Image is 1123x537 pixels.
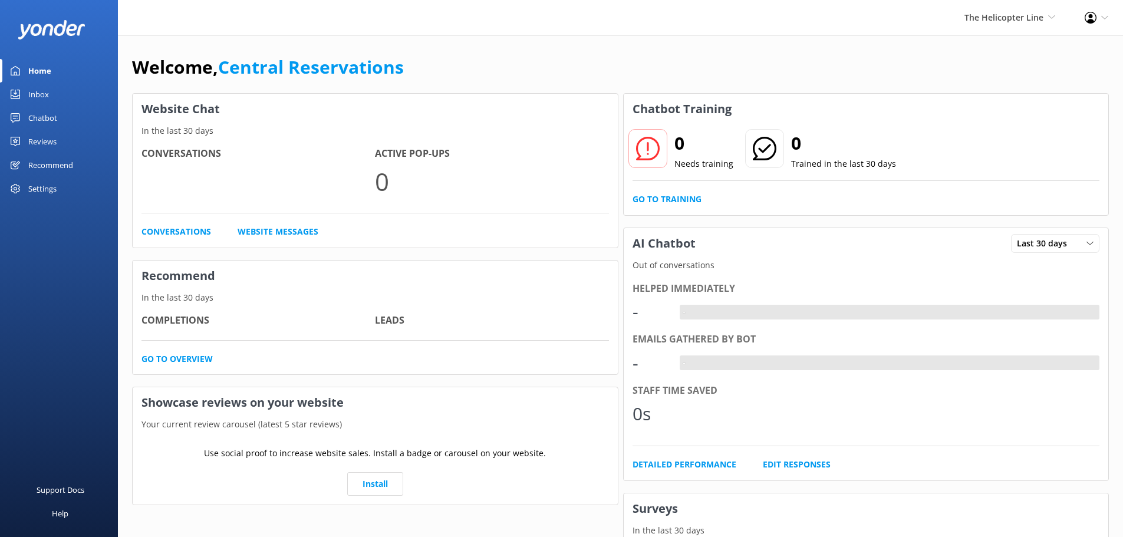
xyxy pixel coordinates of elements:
[133,94,618,124] h3: Website Chat
[674,157,733,170] p: Needs training
[680,355,689,371] div: -
[218,55,404,79] a: Central Reservations
[633,193,702,206] a: Go to Training
[238,225,318,238] a: Website Messages
[37,478,84,502] div: Support Docs
[633,332,1100,347] div: Emails gathered by bot
[633,400,668,428] div: 0s
[133,418,618,431] p: Your current review carousel (latest 5 star reviews)
[375,162,608,201] p: 0
[624,259,1109,272] p: Out of conversations
[674,129,733,157] h2: 0
[680,305,689,320] div: -
[28,130,57,153] div: Reviews
[791,157,896,170] p: Trained in the last 30 days
[141,352,213,365] a: Go to overview
[52,502,68,525] div: Help
[28,59,51,83] div: Home
[624,228,704,259] h3: AI Chatbot
[1017,237,1074,250] span: Last 30 days
[624,493,1109,524] h3: Surveys
[633,458,736,471] a: Detailed Performance
[141,225,211,238] a: Conversations
[624,524,1109,537] p: In the last 30 days
[133,387,618,418] h3: Showcase reviews on your website
[633,349,668,377] div: -
[204,447,546,460] p: Use social proof to increase website sales. Install a badge or carousel on your website.
[763,458,831,471] a: Edit Responses
[28,83,49,106] div: Inbox
[132,53,404,81] h1: Welcome,
[347,472,403,496] a: Install
[791,129,896,157] h2: 0
[633,298,668,326] div: -
[633,281,1100,296] div: Helped immediately
[28,106,57,130] div: Chatbot
[633,383,1100,398] div: Staff time saved
[133,124,618,137] p: In the last 30 days
[18,20,85,39] img: yonder-white-logo.png
[375,146,608,162] h4: Active Pop-ups
[133,261,618,291] h3: Recommend
[141,146,375,162] h4: Conversations
[375,313,608,328] h4: Leads
[28,153,73,177] div: Recommend
[133,291,618,304] p: In the last 30 days
[964,12,1043,23] span: The Helicopter Line
[624,94,740,124] h3: Chatbot Training
[28,177,57,200] div: Settings
[141,313,375,328] h4: Completions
